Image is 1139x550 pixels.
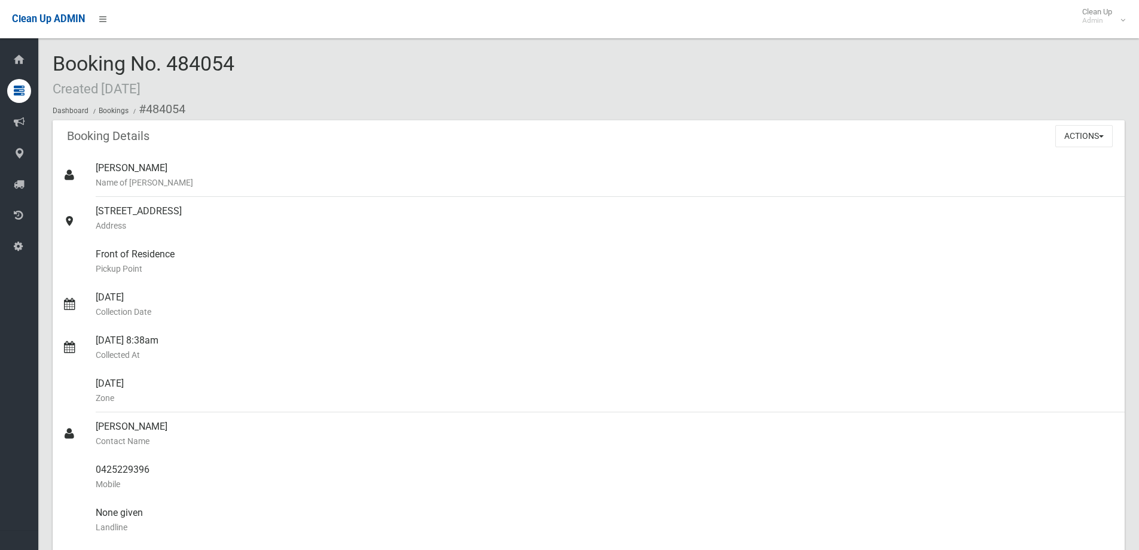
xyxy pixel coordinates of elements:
[99,107,129,115] a: Bookings
[96,455,1115,499] div: 0425229396
[96,283,1115,326] div: [DATE]
[1055,125,1113,147] button: Actions
[96,520,1115,534] small: Landline
[12,13,85,25] span: Clean Up ADMIN
[96,434,1115,448] small: Contact Name
[96,240,1115,283] div: Front of Residence
[96,477,1115,491] small: Mobile
[96,305,1115,319] small: Collection Date
[96,348,1115,362] small: Collected At
[53,124,164,148] header: Booking Details
[96,218,1115,233] small: Address
[130,98,185,120] li: #484054
[53,81,141,96] small: Created [DATE]
[1082,16,1112,25] small: Admin
[1076,7,1124,25] span: Clean Up
[96,175,1115,190] small: Name of [PERSON_NAME]
[53,107,88,115] a: Dashboard
[96,499,1115,542] div: None given
[96,326,1115,369] div: [DATE] 8:38am
[96,369,1115,412] div: [DATE]
[96,412,1115,455] div: [PERSON_NAME]
[53,51,234,98] span: Booking No. 484054
[96,197,1115,240] div: [STREET_ADDRESS]
[96,262,1115,276] small: Pickup Point
[96,391,1115,405] small: Zone
[96,154,1115,197] div: [PERSON_NAME]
